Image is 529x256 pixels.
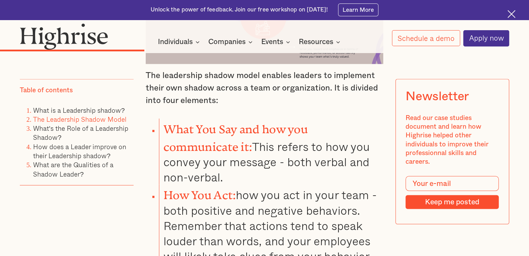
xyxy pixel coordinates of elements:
[33,105,125,115] a: What is a Leadership shadow?
[406,89,469,104] div: Newsletter
[33,141,126,160] a: How does a Leader improve on their Leadership shadow?
[146,70,383,107] p: The leadership shadow model enables leaders to implement their own shadow across a team or organi...
[159,119,383,185] li: This refers to how you convey your message - both verbal and non-verbal.
[163,188,236,196] strong: How You Act:
[261,38,283,46] div: Events
[158,38,193,46] div: Individuals
[208,38,246,46] div: Companies
[20,23,108,50] img: Highrise logo
[406,176,499,209] form: Modal Form
[299,38,342,46] div: Resources
[33,123,128,142] a: What's the Role of a Leadership Shadow?
[20,86,73,95] div: Table of contents
[299,38,333,46] div: Resources
[163,122,308,148] strong: What You Say and how you communicate it:
[507,10,515,18] img: Cross icon
[392,30,460,46] a: Schedule a demo
[151,6,328,14] div: Unlock the power of feedback. Join our free workshop on [DATE]!
[261,38,292,46] div: Events
[406,176,499,191] input: Your e-mail
[33,160,113,179] a: What are the Qualities of a Shadow Leader?
[406,114,499,167] div: Read our case studies document and learn how Highrise helped other individuals to improve their p...
[338,3,379,16] a: Learn More
[463,30,509,46] a: Apply now
[158,38,202,46] div: Individuals
[208,38,255,46] div: Companies
[406,195,499,209] input: Keep me posted
[33,114,127,124] a: The Leadership Shadow Model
